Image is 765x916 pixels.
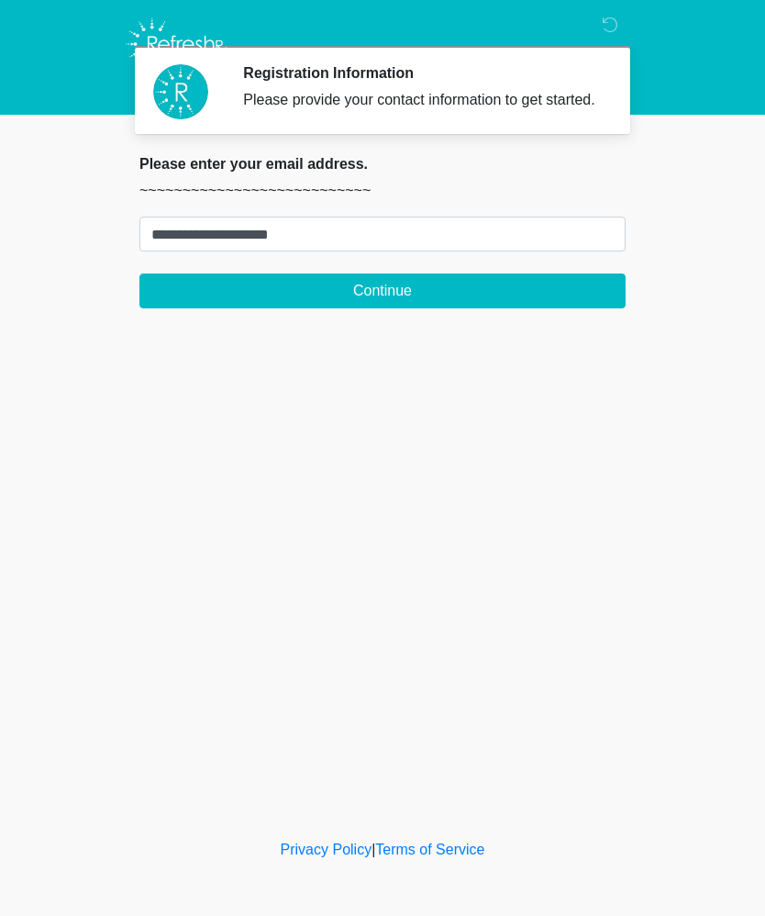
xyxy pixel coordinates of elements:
h2: Please enter your email address. [139,155,626,173]
a: | [371,842,375,857]
a: Terms of Service [375,842,484,857]
img: Refresh RX Logo [121,14,232,74]
img: Agent Avatar [153,64,208,119]
button: Continue [139,274,626,308]
a: Privacy Policy [281,842,372,857]
div: Please provide your contact information to get started. [243,89,598,111]
p: ~~~~~~~~~~~~~~~~~~~~~~~~~~~ [139,180,626,202]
